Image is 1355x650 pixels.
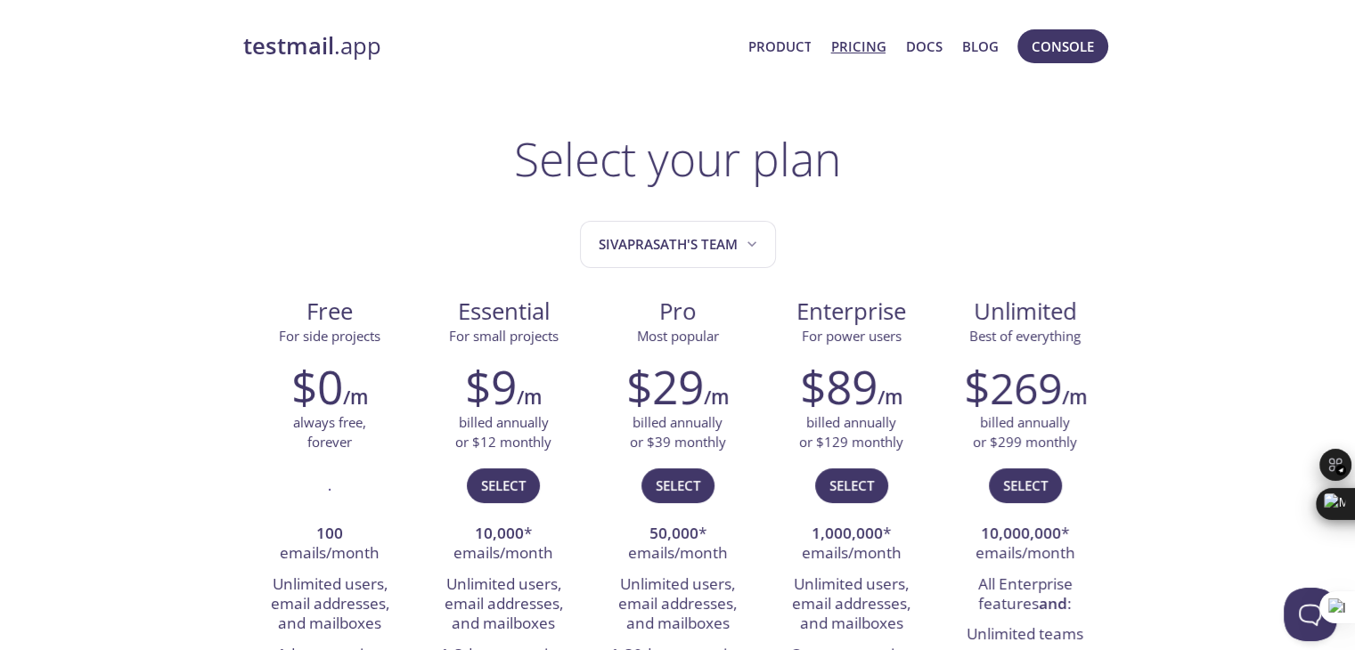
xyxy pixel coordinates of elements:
[517,382,542,412] h6: /m
[430,519,577,570] li: * emails/month
[291,360,343,413] h2: $0
[1003,474,1048,497] span: Select
[243,30,334,61] strong: testmail
[974,296,1077,327] span: Unlimited
[257,570,404,640] li: Unlimited users, email addresses, and mailboxes
[316,523,343,543] strong: 100
[431,297,576,327] span: Essential
[1062,382,1087,412] h6: /m
[257,519,404,570] li: emails/month
[599,232,761,256] span: SIVAPRASATH's team
[626,360,704,413] h2: $29
[779,297,924,327] span: Enterprise
[815,468,888,502] button: Select
[778,519,925,570] li: * emails/month
[812,523,883,543] strong: 1,000,000
[475,523,524,543] strong: 10,000
[802,327,902,345] span: For power users
[1032,35,1094,58] span: Console
[243,31,734,61] a: testmail.app
[630,413,726,451] p: billed annually or $39 monthly
[704,382,729,412] h6: /m
[605,297,750,327] span: Pro
[430,570,577,640] li: Unlimited users, email addresses, and mailboxes
[641,468,714,502] button: Select
[604,519,751,570] li: * emails/month
[973,413,1077,451] p: billed annually or $299 monthly
[343,382,368,412] h6: /m
[877,382,902,412] h6: /m
[799,413,903,451] p: billed annually or $129 monthly
[656,474,700,497] span: Select
[467,468,540,502] button: Select
[981,523,1061,543] strong: 10,000,000
[951,570,1098,621] li: All Enterprise features :
[1039,593,1067,613] strong: and
[455,413,551,451] p: billed annually or $12 monthly
[449,327,559,345] span: For small projects
[514,132,841,185] h1: Select your plan
[962,35,999,58] a: Blog
[747,35,811,58] a: Product
[778,570,925,640] li: Unlimited users, email addresses, and mailboxes
[1017,29,1108,63] button: Console
[257,297,403,327] span: Free
[481,474,526,497] span: Select
[989,468,1062,502] button: Select
[964,360,1062,413] h2: $
[1284,588,1337,641] iframe: Help Scout Beacon - Open
[969,327,1081,345] span: Best of everything
[637,327,719,345] span: Most popular
[604,570,751,640] li: Unlimited users, email addresses, and mailboxes
[830,35,886,58] a: Pricing
[293,413,366,451] p: always free, forever
[580,221,776,268] button: SIVAPRASATH's team
[279,327,380,345] span: For side projects
[951,620,1098,650] li: Unlimited teams
[649,523,698,543] strong: 50,000
[906,35,943,58] a: Docs
[829,474,874,497] span: Select
[800,360,877,413] h2: $89
[465,360,517,413] h2: $9
[990,359,1062,417] span: 269
[951,519,1098,570] li: * emails/month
